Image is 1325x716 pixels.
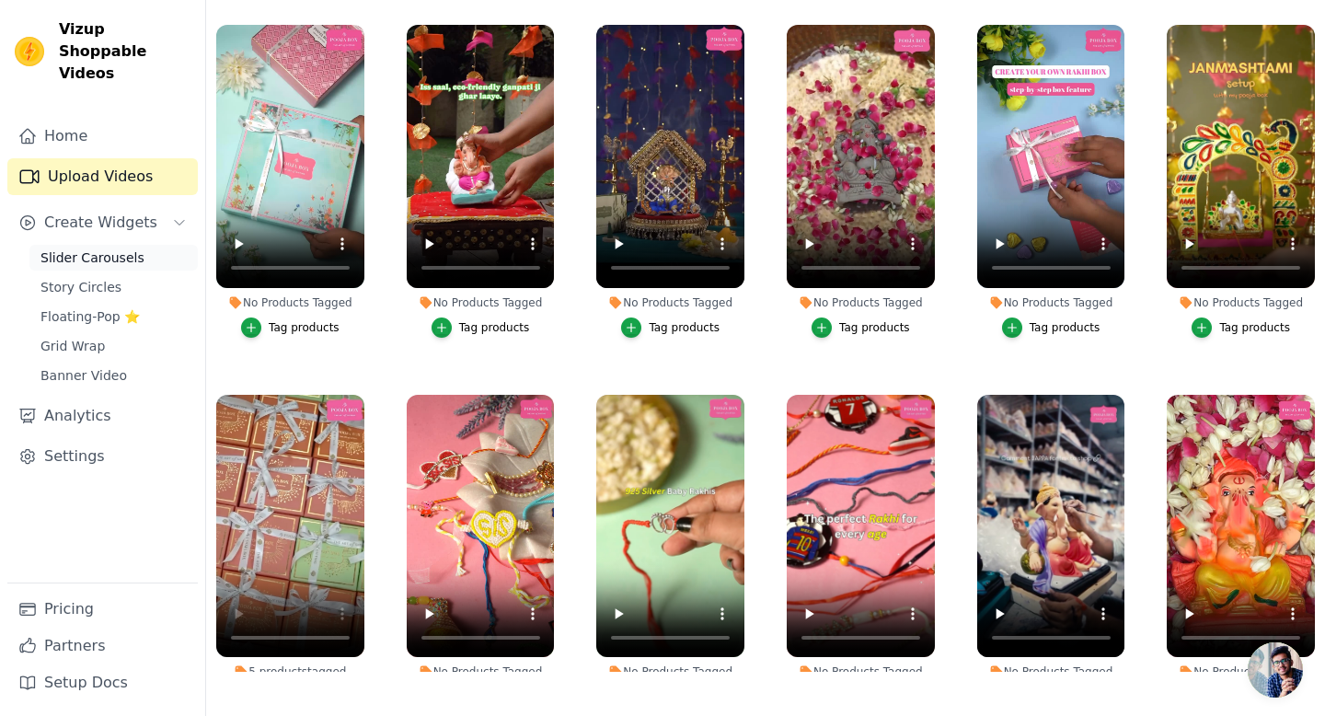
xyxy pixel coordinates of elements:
[29,363,198,388] a: Banner Video
[7,118,198,155] a: Home
[269,320,340,335] div: Tag products
[596,664,744,679] div: No Products Tagged
[29,274,198,300] a: Story Circles
[40,307,140,326] span: Floating-Pop ⭐
[621,318,720,338] button: Tag products
[977,664,1125,679] div: No Products Tagged
[7,628,198,664] a: Partners
[1192,318,1290,338] button: Tag products
[407,664,555,679] div: No Products Tagged
[787,664,935,679] div: No Products Tagged
[1167,664,1315,679] div: No Products Tagged
[977,295,1125,310] div: No Products Tagged
[7,664,198,701] a: Setup Docs
[29,333,198,359] a: Grid Wrap
[216,295,364,310] div: No Products Tagged
[787,295,935,310] div: No Products Tagged
[7,438,198,475] a: Settings
[40,366,127,385] span: Banner Video
[407,295,555,310] div: No Products Tagged
[1167,295,1315,310] div: No Products Tagged
[1219,320,1290,335] div: Tag products
[459,320,530,335] div: Tag products
[29,245,198,271] a: Slider Carousels
[40,337,105,355] span: Grid Wrap
[7,591,198,628] a: Pricing
[432,318,530,338] button: Tag products
[1030,320,1100,335] div: Tag products
[7,204,198,241] button: Create Widgets
[29,304,198,329] a: Floating-Pop ⭐
[7,158,198,195] a: Upload Videos
[7,398,198,434] a: Analytics
[839,320,910,335] div: Tag products
[812,318,910,338] button: Tag products
[40,278,121,296] span: Story Circles
[596,295,744,310] div: No Products Tagged
[44,212,157,234] span: Create Widgets
[649,320,720,335] div: Tag products
[1248,642,1303,698] a: Open chat
[15,37,44,66] img: Vizup
[1002,318,1100,338] button: Tag products
[241,318,340,338] button: Tag products
[59,18,190,85] span: Vizup Shoppable Videos
[216,664,364,679] div: 5 products tagged
[40,248,144,267] span: Slider Carousels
